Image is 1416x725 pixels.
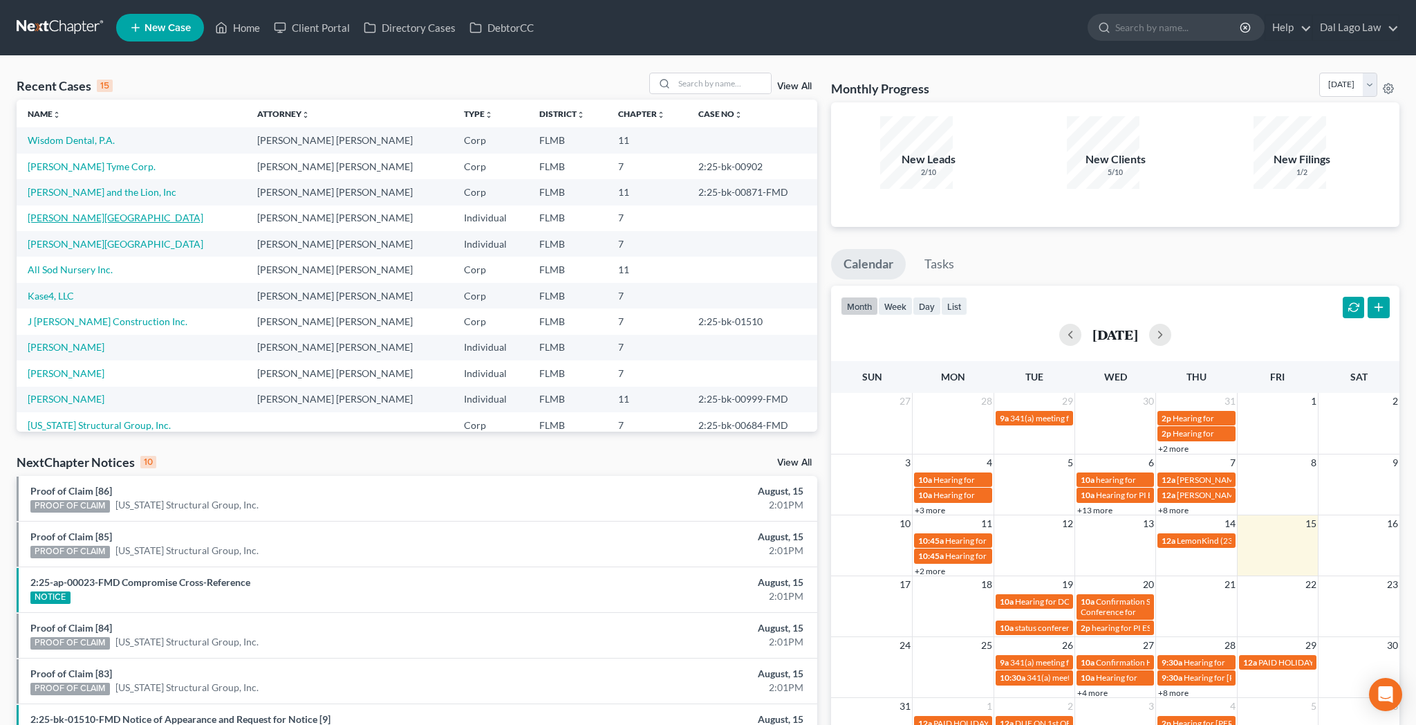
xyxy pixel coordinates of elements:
span: 10a [1000,623,1014,633]
a: +3 more [915,505,945,515]
span: 12a [1243,657,1257,668]
button: week [878,297,913,315]
a: Tasks [912,249,967,279]
td: 2:25-bk-00684-FMD [687,412,817,438]
a: +2 more [1158,443,1189,454]
span: 10:45a [918,551,944,561]
span: 5 [1066,455,1074,471]
td: [PERSON_NAME] [PERSON_NAME] [246,205,453,231]
a: Typeunfold_more [464,109,493,119]
span: hearing for PI ESTATES LLC [1092,623,1189,633]
button: list [941,297,967,315]
i: unfold_more [53,111,61,119]
a: +4 more [1077,688,1108,698]
div: PROOF OF CLAIM [30,683,110,695]
a: [US_STATE] Structural Group, Inc. [28,419,171,431]
span: 10a [1081,657,1094,668]
span: 25 [980,637,994,654]
td: 7 [607,412,687,438]
td: 7 [607,231,687,257]
span: 31 [1223,393,1237,410]
td: 2:25-bk-01510 [687,309,817,334]
td: [PERSON_NAME] [PERSON_NAME] [246,309,453,334]
span: LemonKind (23-933) 2 Year Anniversary [1177,535,1322,546]
td: Individual [453,231,528,257]
span: 5 [1310,698,1318,715]
span: Hearing for [1096,672,1137,683]
div: 1/2 [1254,167,1350,178]
i: unfold_more [485,111,493,119]
td: [PERSON_NAME] [PERSON_NAME] [246,127,453,153]
span: Hearing for Wisdom Dental, P.A. [945,535,1061,546]
span: 28 [1223,637,1237,654]
span: 2 [1066,698,1074,715]
td: FLMB [528,360,607,386]
span: Hearing for Wisdom Dental, P.A. [945,551,1061,561]
span: 16 [1386,515,1399,532]
span: Fri [1270,371,1285,383]
span: 12a [1162,475,1175,485]
span: Sat [1350,371,1368,383]
a: 2:25-ap-00023-FMD Compromise Cross-Reference [30,576,250,588]
span: Tue [1025,371,1043,383]
span: 20 [1142,576,1155,593]
span: 14 [1223,515,1237,532]
span: 10a [918,475,932,485]
a: +13 more [1077,505,1112,515]
span: 11 [980,515,994,532]
td: FLMB [528,412,607,438]
span: Hearing for [1184,657,1225,668]
div: 5/10 [1067,167,1164,178]
a: Districtunfold_more [539,109,585,119]
div: 10 [140,456,156,468]
div: August, 15 [555,576,803,589]
span: 9 [1391,455,1399,471]
a: [PERSON_NAME][GEOGRAPHIC_DATA] [28,212,203,223]
div: New Clients [1067,152,1164,167]
span: Confirmation Hearing for [1096,657,1188,668]
a: View All [777,458,812,468]
span: 2p [1081,623,1090,633]
a: Client Portal [267,15,357,40]
td: Corp [453,179,528,205]
a: [US_STATE] Structural Group, Inc. [115,681,259,695]
span: 10a [918,490,932,500]
h3: Monthly Progress [831,80,929,97]
span: 10a [1081,672,1094,683]
span: 12 [1061,515,1074,532]
span: 12a [1162,490,1175,500]
div: August, 15 [555,530,803,544]
td: [PERSON_NAME] [PERSON_NAME] [246,231,453,257]
a: [PERSON_NAME][GEOGRAPHIC_DATA] [28,238,203,250]
td: 11 [607,387,687,412]
i: unfold_more [657,111,665,119]
span: 8 [1310,455,1318,471]
span: 9:30a [1162,672,1182,683]
td: 11 [607,257,687,282]
div: 15 [97,80,113,92]
span: 21 [1223,576,1237,593]
span: Confirmation Status Conference for [1081,596,1168,617]
a: Chapterunfold_more [618,109,665,119]
td: Corp [453,154,528,179]
span: Hearing for [933,490,975,500]
span: 10a [1081,475,1094,485]
span: 13 [1142,515,1155,532]
td: FLMB [528,205,607,231]
td: Corp [453,283,528,309]
span: Hearing for [1173,413,1214,423]
span: 4 [1229,698,1237,715]
span: New Case [145,23,191,33]
a: Nameunfold_more [28,109,61,119]
span: 10a [1081,490,1094,500]
i: unfold_more [301,111,310,119]
span: Sun [862,371,882,383]
a: Attorneyunfold_more [257,109,310,119]
div: Open Intercom Messenger [1369,678,1402,711]
span: Hearing for [PERSON_NAME] [1184,672,1292,683]
div: August, 15 [555,667,803,681]
span: 3 [904,455,912,471]
td: [PERSON_NAME] [PERSON_NAME] [246,257,453,282]
td: [PERSON_NAME] [PERSON_NAME] [246,335,453,360]
a: [PERSON_NAME] [28,393,104,405]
